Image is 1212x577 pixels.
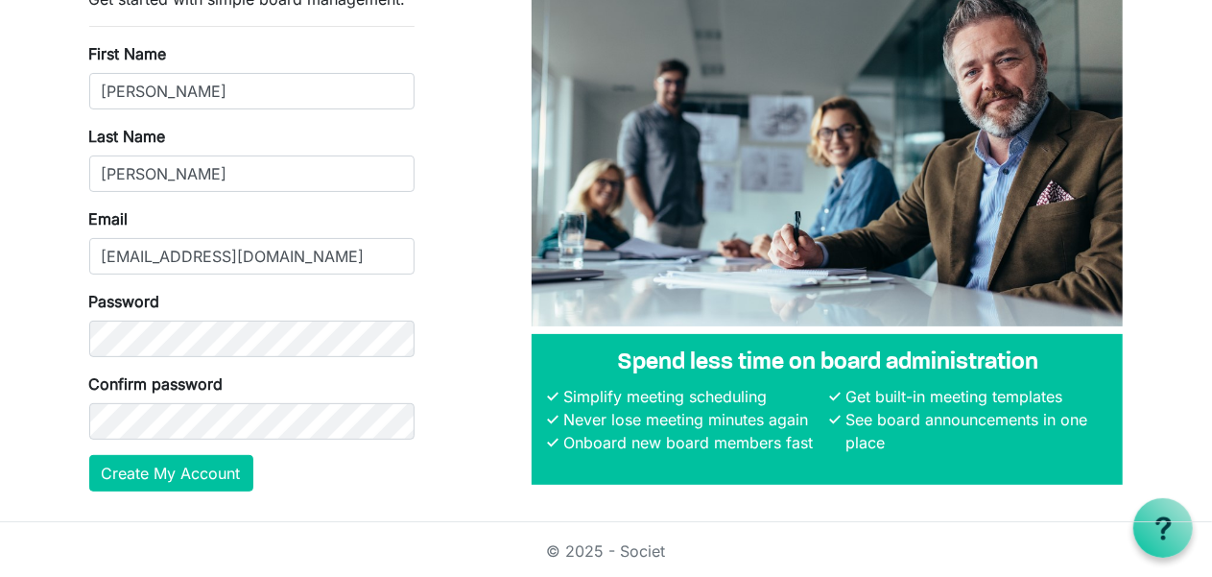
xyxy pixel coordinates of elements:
label: Confirm password [89,373,224,396]
li: Get built-in meeting templates [841,385,1107,408]
label: Last Name [89,125,166,148]
li: Simplify meeting scheduling [558,385,825,408]
a: © 2025 - Societ [547,541,666,561]
label: Email [89,207,129,230]
li: Onboard new board members fast [558,431,825,454]
button: Create My Account [89,455,253,492]
h4: Spend less time on board administration [547,349,1107,377]
label: First Name [89,42,167,65]
li: Never lose meeting minutes again [558,408,825,431]
li: See board announcements in one place [841,408,1107,454]
label: Password [89,290,160,313]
